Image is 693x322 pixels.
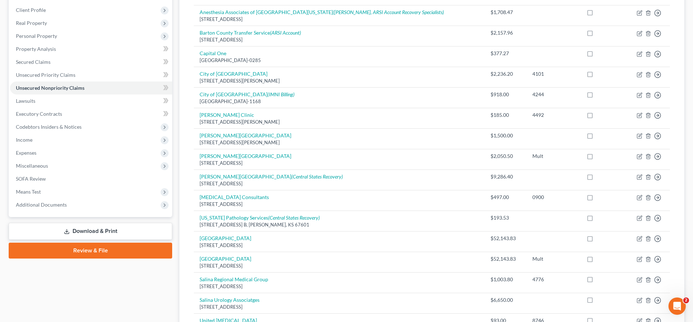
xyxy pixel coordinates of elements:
span: Lawsuits [16,98,35,104]
div: [STREET_ADDRESS][PERSON_NAME] [200,139,479,146]
div: [STREET_ADDRESS][PERSON_NAME] [200,78,479,84]
div: $6,650.00 [491,296,521,304]
div: $52,143.83 [491,255,521,263]
div: $52,143.83 [491,235,521,242]
span: Client Profile [16,7,46,13]
span: Miscellaneous [16,163,48,169]
div: $2,157.96 [491,29,521,36]
div: [GEOGRAPHIC_DATA]-0285 [200,57,479,64]
div: [STREET_ADDRESS] [200,304,479,310]
a: Executory Contracts [10,107,172,120]
a: Salina Regional Medical Group [200,276,268,282]
div: 4244 [532,91,575,98]
span: Codebtors Insiders & Notices [16,124,82,130]
span: SOFA Review [16,176,46,182]
div: [GEOGRAPHIC_DATA]-1168 [200,98,479,105]
div: $193.53 [491,214,521,221]
a: [PERSON_NAME][GEOGRAPHIC_DATA](Central States Recovery) [200,173,343,180]
a: [GEOGRAPHIC_DATA] [200,256,251,262]
span: Property Analysis [16,46,56,52]
div: [STREET_ADDRESS] [200,16,479,23]
div: Mult [532,153,575,160]
div: [STREET_ADDRESS] [200,201,479,208]
a: SOFA Review [10,172,172,185]
div: $1,003.80 [491,276,521,283]
div: $497.00 [491,194,521,201]
span: Real Property [16,20,47,26]
div: [STREET_ADDRESS] [200,263,479,269]
a: Secured Claims [10,56,172,69]
a: [US_STATE] Pathology Services(Central States Recovery) [200,215,320,221]
div: $2,050.50 [491,153,521,160]
div: 0900 [532,194,575,201]
a: Barton County Transfer Service(ARSI Account) [200,30,301,36]
div: $185.00 [491,111,521,119]
div: $377.27 [491,50,521,57]
span: Expenses [16,150,36,156]
a: City of [GEOGRAPHIC_DATA](IMNI Billing) [200,91,295,97]
div: $2,236.20 [491,70,521,78]
i: (Central States Recovery) [291,173,343,180]
div: $1,500.00 [491,132,521,139]
a: [GEOGRAPHIC_DATA] [200,235,251,241]
div: [STREET_ADDRESS] [200,283,479,290]
a: Unsecured Priority Claims [10,69,172,81]
a: Download & Print [9,223,172,240]
div: [STREET_ADDRESS] [200,242,479,249]
div: $1,708.47 [491,9,521,16]
a: Review & File [9,243,172,259]
a: Unsecured Nonpriority Claims [10,81,172,94]
i: (IMNI Billing) [267,91,295,97]
a: City of [GEOGRAPHIC_DATA] [200,71,267,77]
a: Capital One [200,50,226,56]
span: Executory Contracts [16,111,62,117]
div: $918.00 [491,91,521,98]
i: (Central States Recovery) [268,215,320,221]
a: [MEDICAL_DATA] Consultants [200,194,269,200]
span: Means Test [16,189,41,195]
span: 2 [683,297,689,303]
a: [PERSON_NAME][GEOGRAPHIC_DATA] [200,132,291,138]
i: (ARSI Account) [270,30,301,36]
div: Mult [532,255,575,263]
span: Unsecured Priority Claims [16,72,75,78]
div: [STREET_ADDRESS] [200,180,479,187]
a: Lawsuits [10,94,172,107]
iframe: Intercom live chat [668,297,686,315]
a: Salina Urology Associatges [200,297,260,303]
a: [PERSON_NAME][GEOGRAPHIC_DATA] [200,153,291,159]
a: [PERSON_NAME] Clinic [200,112,254,118]
div: [STREET_ADDRESS] [200,36,479,43]
div: [STREET_ADDRESS] B, [PERSON_NAME], KS 67601 [200,221,479,228]
span: Secured Claims [16,59,51,65]
span: Personal Property [16,33,57,39]
div: $9,286.40 [491,173,521,180]
div: 4492 [532,111,575,119]
div: [STREET_ADDRESS][PERSON_NAME] [200,119,479,125]
span: Unsecured Nonpriority Claims [16,85,84,91]
span: Additional Documents [16,202,67,208]
a: Anesthesia Associates of [GEOGRAPHIC_DATA][US_STATE]([PERSON_NAME], ARSI Account Recovery Special... [200,9,444,15]
i: ([PERSON_NAME], ARSI Account Recovery Specialists) [333,9,444,15]
span: Income [16,137,32,143]
div: 4101 [532,70,575,78]
div: 4776 [532,276,575,283]
a: Property Analysis [10,43,172,56]
div: [STREET_ADDRESS] [200,160,479,167]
